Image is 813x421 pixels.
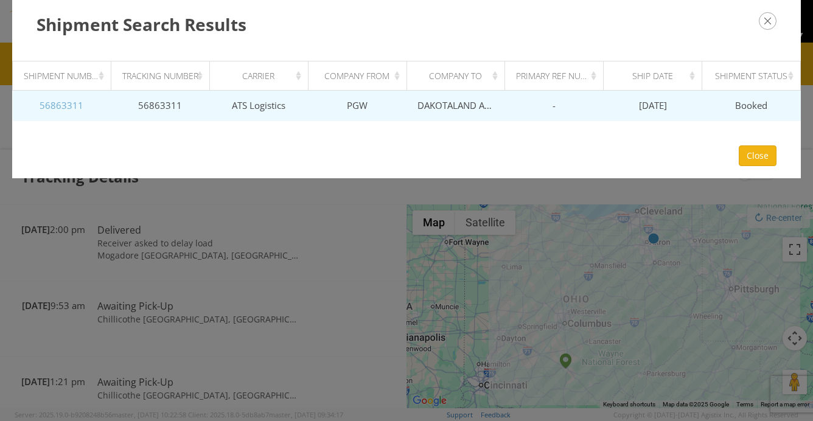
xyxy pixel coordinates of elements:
td: DAKOTALAND AUTOGLASS INC [406,91,505,121]
td: PGW [308,91,406,121]
div: Primary Ref Number [516,70,599,82]
button: Close [739,145,776,166]
span: Booked [735,99,767,111]
div: Shipment Status [713,70,797,82]
span: [DATE] [639,99,667,111]
div: Carrier [220,70,304,82]
div: Company From [319,70,402,82]
td: - [505,91,604,121]
td: ATS Logistics [209,91,308,121]
a: 56863311 [40,99,83,111]
div: Shipment Number [24,70,107,82]
div: Company To [417,70,501,82]
h3: Shipment Search Results [37,12,776,37]
td: 56863311 [111,91,209,121]
div: Tracking Number [122,70,205,82]
div: Ship Date [615,70,698,82]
